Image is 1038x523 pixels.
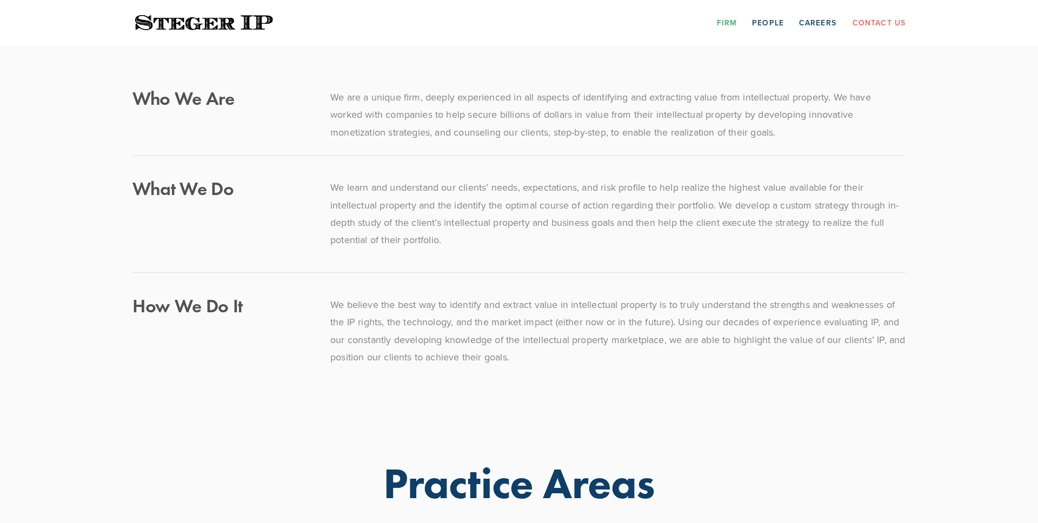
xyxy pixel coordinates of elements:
[330,89,906,141] p: We are a unique firm, deeply experienced in all aspects of identifying and extracting value from ...
[330,296,906,366] p: We believe the best way to identify and extract value in intellectual property is to truly unders...
[717,14,737,31] a: Firm
[132,296,312,315] h2: How We Do It
[132,179,312,198] h2: What We Do
[132,12,276,33] img: Steger IP | Trust. Experience. Results.
[132,89,312,108] h2: Who We Are
[198,461,840,505] h1: Practice Areas
[799,14,836,31] a: Careers
[330,179,906,249] p: We learn and understand our clients’ needs, expectations, and risk profile to help realize the hi...
[752,14,784,31] a: People
[853,14,906,31] a: Contact Us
